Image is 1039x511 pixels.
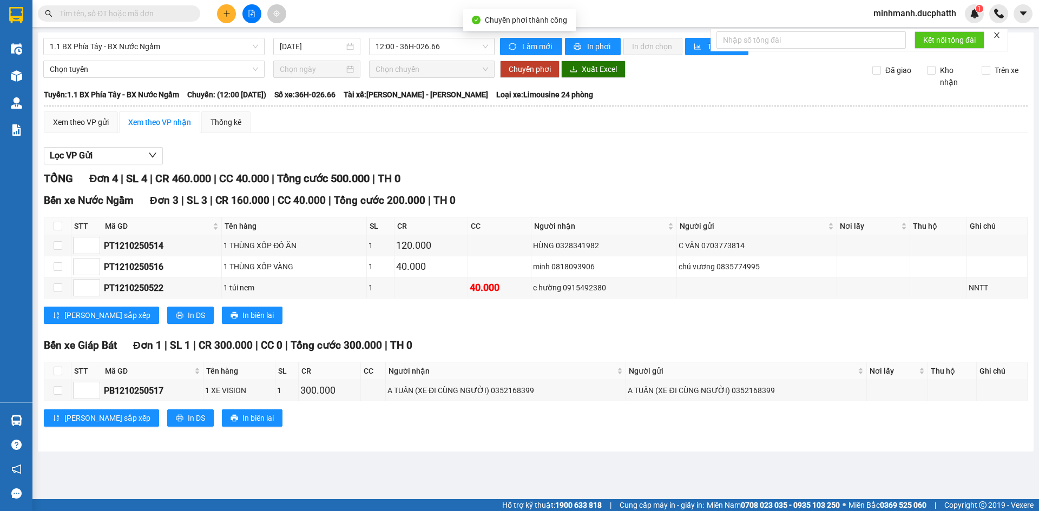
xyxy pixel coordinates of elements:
span: SL 4 [126,172,147,185]
span: Mã GD [105,220,211,232]
span: | [165,339,167,351]
span: Loại xe: Limousine 24 phòng [496,89,593,101]
span: question-circle [11,440,22,450]
span: ⚪️ [843,503,846,507]
div: PT1210250516 [104,260,220,274]
div: A TUẤN (XE ĐI CÙNG NGƯỜI) 0352168399 [387,384,624,396]
span: Đơn 1 [133,339,162,351]
span: Cung cấp máy in - giấy in: [620,499,704,511]
button: printerIn biên lai [222,409,282,427]
span: Tài xế: [PERSON_NAME] - [PERSON_NAME] [344,89,488,101]
span: Lọc VP Gửi [50,149,93,162]
span: Người nhận [389,365,615,377]
span: sort-ascending [52,311,60,320]
input: Tìm tên, số ĐT hoặc mã đơn [60,8,187,19]
img: warehouse-icon [11,43,22,55]
th: STT [71,362,102,380]
button: printerIn biên lai [222,307,282,324]
span: 12:00 - 36H-026.66 [376,38,488,55]
th: CC [361,362,386,380]
span: printer [574,43,583,51]
button: printerIn phơi [565,38,621,55]
span: Bến xe Giáp Bát [44,339,117,351]
span: CR 300.000 [199,339,253,351]
span: printer [231,414,238,423]
span: Chọn chuyến [376,61,488,77]
span: | [121,172,123,185]
button: bar-chartThống kê [685,38,748,55]
span: Người nhận [534,220,665,232]
div: HÙNG 0328341982 [533,240,674,251]
img: solution-icon [11,124,22,136]
span: Chuyến: (12:00 [DATE]) [187,89,266,101]
span: Nơi lấy [840,220,898,232]
span: TH 0 [433,194,456,207]
span: file-add [248,10,255,17]
button: file-add [242,4,261,23]
div: Xem theo VP nhận [128,116,191,128]
span: Chọn tuyến [50,61,258,77]
span: printer [176,414,183,423]
span: [PERSON_NAME] sắp xếp [64,412,150,424]
div: minh 0818093906 [533,261,674,273]
span: minhmanh.ducphatth [865,6,965,20]
span: | [272,172,274,185]
th: Tên hàng [222,217,366,235]
td: PB1210250517 [102,380,203,401]
div: chú vương 0835774995 [679,261,836,273]
div: 40.000 [470,280,529,295]
span: Đơn 3 [150,194,179,207]
img: warehouse-icon [11,97,22,109]
span: TH 0 [378,172,400,185]
div: Xem theo VP gửi [53,116,109,128]
span: close [993,31,1001,39]
span: Bến xe Nước Ngầm [44,194,134,207]
span: Tổng cước 500.000 [277,172,370,185]
strong: 0708 023 035 - 0935 103 250 [741,501,840,509]
span: | [150,172,153,185]
span: down [148,151,157,160]
button: In đơn chọn [623,38,682,55]
td: PT1210250516 [102,256,222,277]
div: 300.000 [300,383,359,398]
span: | [255,339,258,351]
span: Miền Nam [707,499,840,511]
span: bar-chart [694,43,703,51]
span: | [272,194,275,207]
span: check-circle [472,16,481,24]
span: sync [509,43,518,51]
span: CC 40.000 [219,172,269,185]
span: Tổng cước 200.000 [334,194,425,207]
sup: 1 [976,5,983,12]
span: 1.1 BX Phía Tây - BX Nước Ngầm [50,38,258,55]
span: | [181,194,184,207]
span: In DS [188,412,205,424]
button: downloadXuất Excel [561,61,626,78]
span: In DS [188,309,205,321]
span: [PERSON_NAME] sắp xếp [64,309,150,321]
th: Ghi chú [977,362,1028,380]
span: | [193,339,196,351]
div: C VÂN 0703773814 [679,240,836,251]
div: PT1210250514 [104,239,220,253]
div: PB1210250517 [104,384,201,397]
div: 1 THÙNG XỐP VÀNG [223,261,364,273]
span: CR 460.000 [155,172,211,185]
span: | [285,339,288,351]
button: caret-down [1014,4,1033,23]
span: Mã GD [105,365,192,377]
div: Thống kê [211,116,241,128]
th: Tên hàng [203,362,275,380]
span: copyright [979,501,987,509]
span: Trên xe [990,64,1023,76]
th: Thu hộ [928,362,976,380]
span: | [372,172,375,185]
span: caret-down [1018,9,1028,18]
img: phone-icon [994,9,1004,18]
div: 1 [369,282,392,294]
button: plus [217,4,236,23]
button: aim [267,4,286,23]
div: 120.000 [396,238,466,253]
button: printerIn DS [167,409,214,427]
span: | [935,499,936,511]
